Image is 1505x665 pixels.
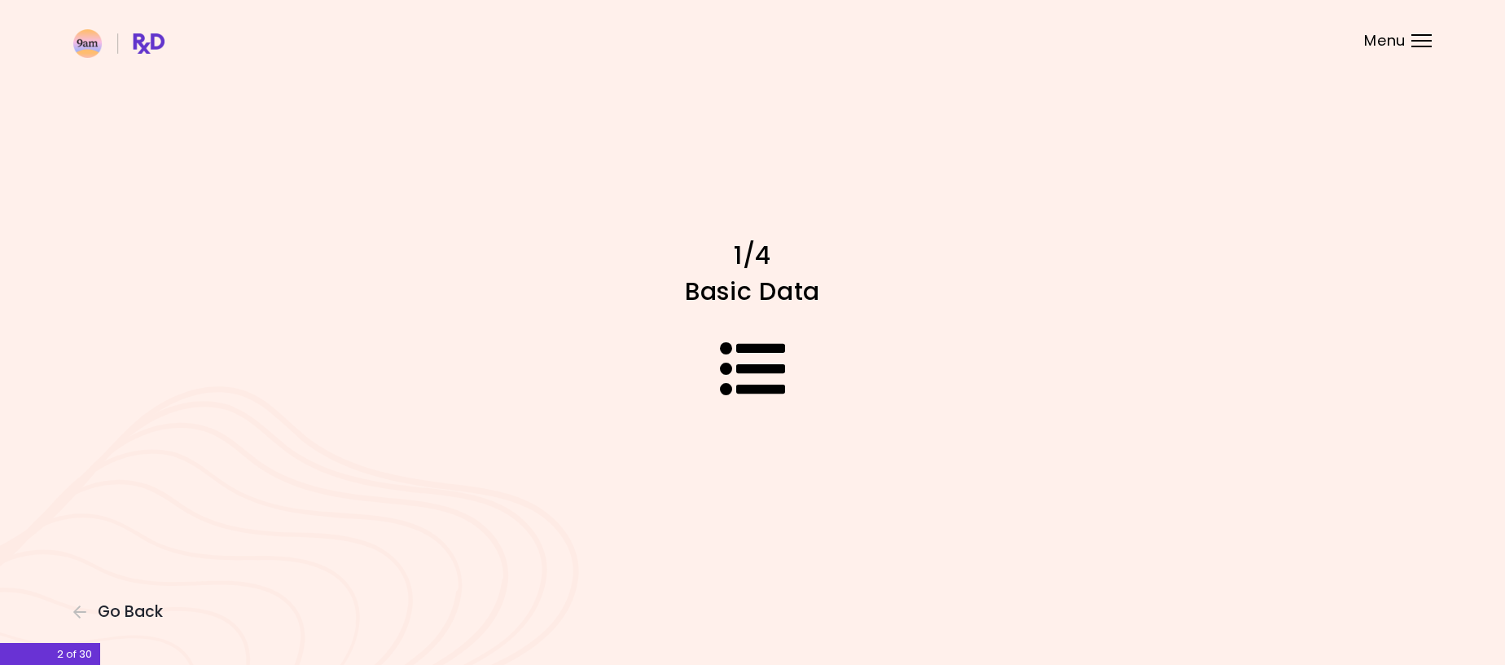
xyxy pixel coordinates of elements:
[467,275,1038,307] h1: Basic Data
[1364,33,1406,48] span: Menu
[98,603,163,621] span: Go Back
[467,240,1038,271] h1: 1/4
[73,29,165,58] img: RxDiet
[73,603,171,621] button: Go Back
